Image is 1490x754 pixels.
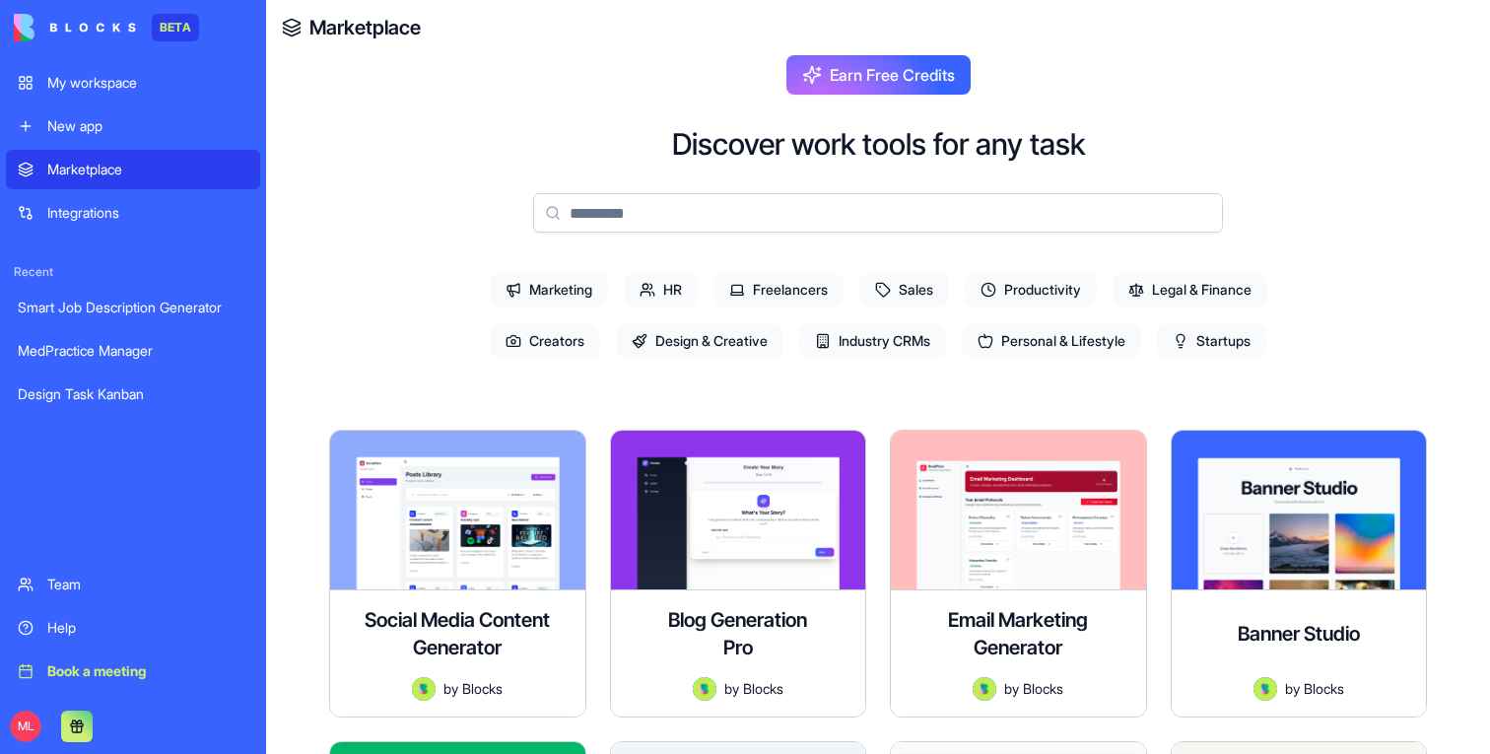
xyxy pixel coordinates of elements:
[724,678,739,699] span: by
[462,678,503,699] span: Blocks
[627,606,850,661] div: Blog Generation Pro
[786,55,971,95] button: Earn Free Credits
[6,331,260,371] a: MedPractice Manager
[616,323,783,359] span: Design & Creative
[47,116,248,136] div: New app
[152,14,199,41] div: BETA
[10,711,41,742] span: ML
[18,384,248,404] div: Design Task Kanban
[6,375,260,414] a: Design Task Kanban
[962,323,1141,359] span: Personal & Lifestyle
[1253,677,1277,701] img: Avatar
[713,272,844,308] span: Freelancers
[6,565,260,604] a: Team
[1004,678,1019,699] span: by
[412,677,436,701] img: Avatar
[1023,678,1063,699] span: Blocks
[47,618,248,638] div: Help
[1238,620,1360,648] h4: Banner Studio
[659,606,817,661] h4: Blog Generation Pro
[799,323,946,359] span: Industry CRMs
[830,63,955,87] span: Earn Free Credits
[329,430,586,718] a: Social Media Content GeneratorAvatarbyBlocks
[973,677,996,701] img: Avatar
[6,193,260,233] a: Integrations
[890,430,1147,718] a: Email Marketing GeneratorAvatarbyBlocks
[610,430,867,718] a: Blog Generation ProAvatarbyBlocks
[1187,606,1411,661] div: Banner Studio
[47,203,248,223] div: Integrations
[859,272,949,308] span: Sales
[624,272,698,308] span: HR
[6,288,260,327] a: Smart Job Description Generator
[6,651,260,691] a: Book a meeting
[443,678,458,699] span: by
[6,150,260,189] a: Marketplace
[743,678,783,699] span: Blocks
[6,106,260,146] a: New app
[6,264,260,280] span: Recent
[693,677,716,701] img: Avatar
[47,575,248,594] div: Team
[18,298,248,317] div: Smart Job Description Generator
[490,323,600,359] span: Creators
[6,63,260,103] a: My workspace
[14,14,199,41] a: BETA
[1113,272,1267,308] span: Legal & Finance
[6,608,260,648] a: Help
[1171,430,1428,718] a: Banner StudioAvatarbyBlocks
[1157,323,1266,359] span: Startups
[47,661,248,681] div: Book a meeting
[47,160,248,179] div: Marketplace
[47,73,248,93] div: My workspace
[346,606,570,661] h4: Social Media Content Generator
[965,272,1097,308] span: Productivity
[18,341,248,361] div: MedPractice Manager
[672,126,1085,162] h2: Discover work tools for any task
[1304,678,1344,699] span: Blocks
[1285,678,1300,699] span: by
[309,14,421,41] a: Marketplace
[907,606,1130,661] h4: Email Marketing Generator
[14,14,136,41] img: logo
[490,272,608,308] span: Marketing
